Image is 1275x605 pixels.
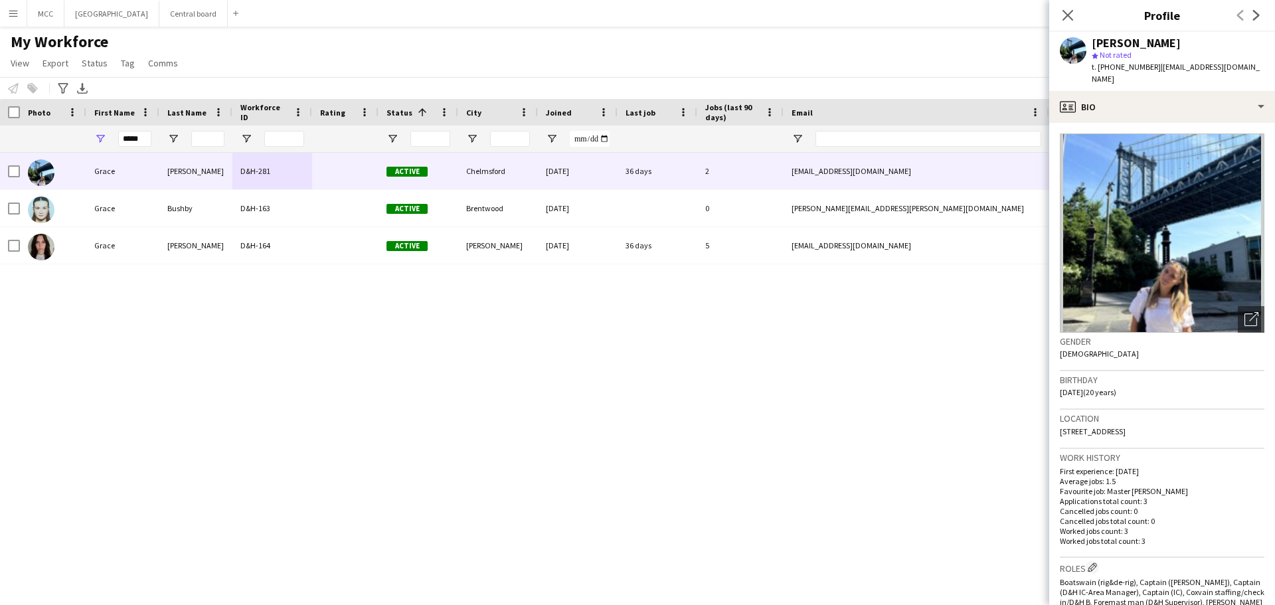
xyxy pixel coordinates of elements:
button: [GEOGRAPHIC_DATA] [64,1,159,27]
a: Comms [143,54,183,72]
span: Tag [121,57,135,69]
span: Rating [320,108,345,118]
input: Workforce ID Filter Input [264,131,304,147]
button: Open Filter Menu [167,133,179,145]
div: 36 days [618,227,697,264]
div: Open photos pop-in [1238,306,1264,333]
div: 5 [697,227,784,264]
img: Grace Anderson [28,159,54,186]
span: t. [PHONE_NUMBER] [1092,62,1161,72]
div: [DATE] [538,227,618,264]
img: Grace Howe [28,234,54,260]
button: MCC [27,1,64,27]
input: Email Filter Input [815,131,1041,147]
img: Grace Bushby [28,197,54,223]
span: View [11,57,29,69]
div: D&H-163 [232,190,312,226]
span: | [EMAIL_ADDRESS][DOMAIN_NAME] [1092,62,1260,84]
span: Status [386,108,412,118]
div: [DATE] [538,190,618,226]
h3: Roles [1060,561,1264,574]
div: Brentwood [458,190,538,226]
a: View [5,54,35,72]
span: Active [386,241,428,251]
a: Tag [116,54,140,72]
div: Chelmsford [458,153,538,189]
span: Active [386,204,428,214]
div: [PERSON_NAME] [159,153,232,189]
div: [PERSON_NAME] [1092,37,1181,49]
span: Not rated [1100,50,1132,60]
span: First Name [94,108,135,118]
h3: Location [1060,412,1264,424]
div: [PERSON_NAME] [458,227,538,264]
div: Grace [86,153,159,189]
span: Jobs (last 90 days) [705,102,760,122]
img: Crew avatar or photo [1060,133,1264,333]
div: [EMAIL_ADDRESS][DOMAIN_NAME] [784,153,1049,189]
span: [DEMOGRAPHIC_DATA] [1060,349,1139,359]
h3: Gender [1060,335,1264,347]
div: 2 [697,153,784,189]
span: Comms [148,57,178,69]
div: Grace [86,227,159,264]
div: D&H-281 [232,153,312,189]
button: Open Filter Menu [546,133,558,145]
span: Email [792,108,813,118]
div: [DATE] [538,153,618,189]
div: D&H-164 [232,227,312,264]
button: Open Filter Menu [94,133,106,145]
p: First experience: [DATE] [1060,466,1264,476]
input: First Name Filter Input [118,131,151,147]
div: Grace [86,190,159,226]
p: Worked jobs count: 3 [1060,526,1264,536]
span: Photo [28,108,50,118]
button: Open Filter Menu [240,133,252,145]
p: Cancelled jobs count: 0 [1060,506,1264,516]
span: Workforce ID [240,102,288,122]
p: Worked jobs total count: 3 [1060,536,1264,546]
p: Applications total count: 3 [1060,496,1264,506]
p: Cancelled jobs total count: 0 [1060,516,1264,526]
a: Status [76,54,113,72]
input: City Filter Input [490,131,530,147]
a: Export [37,54,74,72]
span: Active [386,167,428,177]
h3: Profile [1049,7,1275,24]
span: [STREET_ADDRESS] [1060,426,1126,436]
app-action-btn: Advanced filters [55,80,71,96]
h3: Work history [1060,452,1264,464]
input: Status Filter Input [410,131,450,147]
h3: Birthday [1060,374,1264,386]
button: Open Filter Menu [466,133,478,145]
div: [PERSON_NAME] [159,227,232,264]
div: 0 [697,190,784,226]
button: Open Filter Menu [792,133,804,145]
button: Central board [159,1,228,27]
span: My Workforce [11,32,108,52]
div: Bushby [159,190,232,226]
span: City [466,108,481,118]
input: Last Name Filter Input [191,131,224,147]
span: [DATE] (20 years) [1060,387,1116,397]
button: Open Filter Menu [386,133,398,145]
p: Average jobs: 1.5 [1060,476,1264,486]
div: 36 days [618,153,697,189]
span: Last job [626,108,655,118]
span: Export [42,57,68,69]
app-action-btn: Export XLSX [74,80,90,96]
p: Favourite job: Master [PERSON_NAME] [1060,486,1264,496]
span: Status [82,57,108,69]
div: Bio [1049,91,1275,123]
div: [PERSON_NAME][EMAIL_ADDRESS][PERSON_NAME][DOMAIN_NAME] [784,190,1049,226]
div: [EMAIL_ADDRESS][DOMAIN_NAME] [784,227,1049,264]
span: Joined [546,108,572,118]
input: Joined Filter Input [570,131,610,147]
span: Last Name [167,108,207,118]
